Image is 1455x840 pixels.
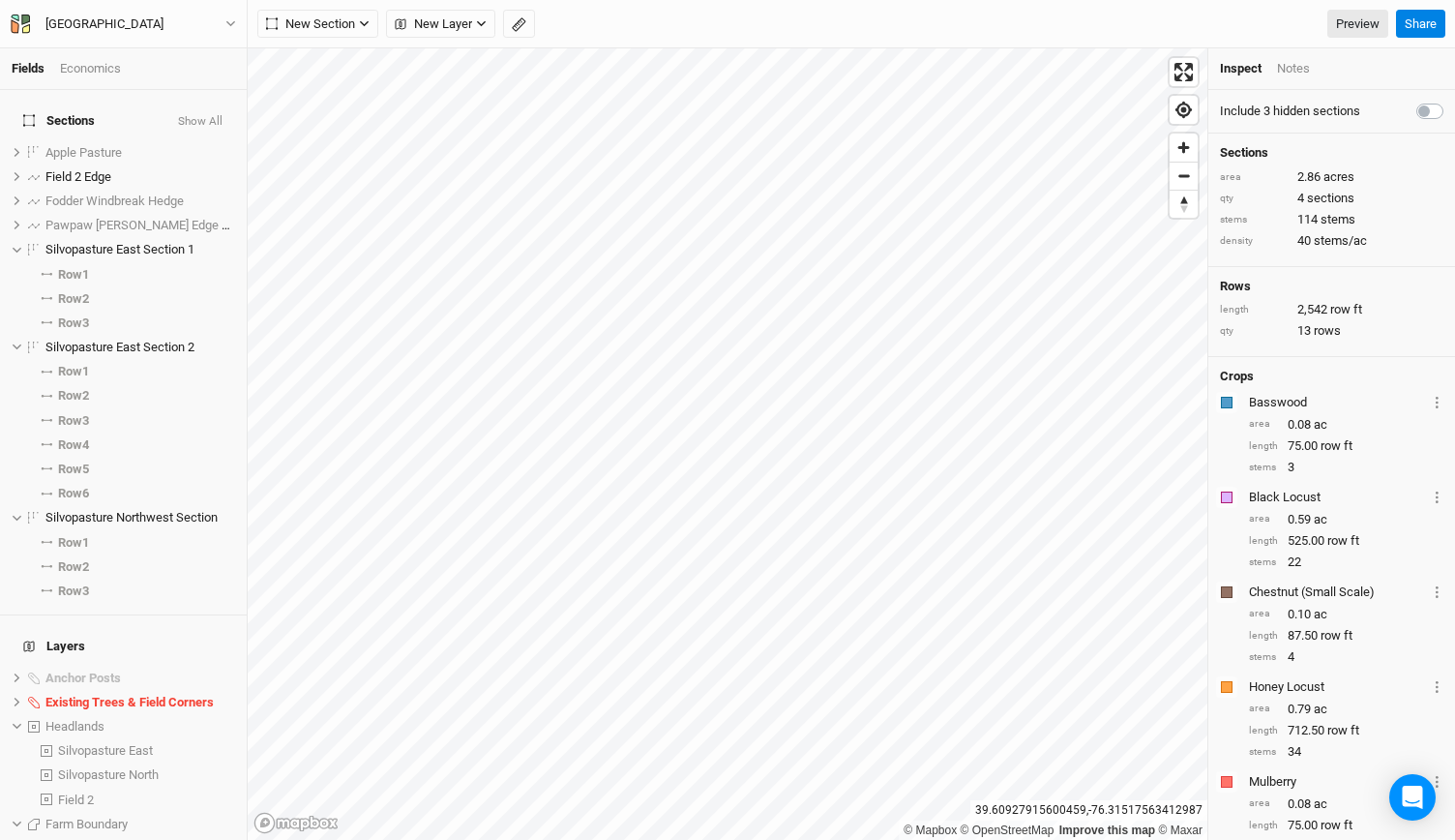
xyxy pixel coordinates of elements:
[1249,489,1427,506] div: Black Locust
[58,584,89,599] span: Row 3
[1330,301,1362,318] span: row ft
[257,10,378,39] button: New Section
[1249,584,1427,601] div: Chestnut (Small Scale)
[12,627,235,666] h4: Layers
[1220,145,1443,161] h4: Sections
[1431,581,1443,603] button: Crop Usage
[58,291,89,307] span: Row 2
[45,510,218,525] span: Silvopasture Northwest Section
[1170,162,1198,190] button: Zoom out
[45,817,235,832] div: Farm Boundary
[45,15,163,34] div: [GEOGRAPHIC_DATA]
[12,61,45,75] a: Fields
[1249,773,1427,791] div: Mulberry
[1249,819,1278,833] div: length
[58,559,89,575] span: Row 2
[45,510,235,525] div: Silvopasture Northwest Section
[58,364,89,379] span: Row 1
[1220,232,1443,250] div: 40
[1307,190,1354,207] span: sections
[58,462,89,477] span: Row 5
[45,169,235,185] div: Field 2 Edge
[970,800,1207,821] div: 39.60927915600459 , -76.31517563412987
[10,14,237,35] button: [GEOGRAPHIC_DATA]
[395,15,472,34] span: New Layer
[1220,301,1443,318] div: 2,542
[45,671,121,685] span: Anchor Posts
[1249,702,1278,716] div: area
[45,817,128,831] span: Farm Boundary
[1059,824,1155,837] a: Improve this map
[1249,512,1278,526] div: area
[45,242,235,257] div: Silvopasture East Section 1
[1170,58,1198,86] button: Enter fullscreen
[45,719,235,735] div: Headlands
[1314,232,1367,250] span: stems/ac
[58,388,89,404] span: Row 2
[1314,701,1327,718] span: ac
[45,340,194,354] span: Silvopasture East Section 2
[1327,10,1388,39] a: Preview
[1249,532,1443,550] div: 525.00
[1314,416,1327,434] span: ac
[58,767,235,783] div: Silvopasture North
[58,743,235,759] div: Silvopasture East
[58,267,89,283] span: Row 1
[1249,650,1278,665] div: stems
[58,767,159,782] span: Silvopasture North
[961,824,1054,837] a: OpenStreetMap
[1249,437,1443,455] div: 75.00
[45,671,235,686] div: Anchor Posts
[1220,103,1360,120] label: Include 3 hidden sections
[1249,796,1278,811] div: area
[1220,170,1288,185] div: area
[1249,745,1278,760] div: stems
[45,194,235,209] div: Fodder Windbreak Hedge
[45,695,214,709] span: Existing Trees & Field Corners
[45,242,194,256] span: Silvopasture East Section 1
[1249,795,1443,813] div: 0.08
[45,695,235,710] div: Existing Trees & Field Corners
[1158,824,1203,837] a: Maxar
[1314,795,1327,813] span: ac
[1321,817,1352,834] span: row ft
[266,15,355,34] span: New Section
[1249,701,1443,718] div: 0.79
[1170,163,1198,190] span: Zoom out
[45,145,235,161] div: Apple Pasture
[45,145,122,160] span: Apple Pasture
[23,113,95,129] span: Sections
[1170,134,1198,162] button: Zoom in
[1170,190,1198,218] button: Reset bearing to north
[1249,627,1443,645] div: 87.50
[1327,722,1359,739] span: row ft
[177,115,223,129] button: Show All
[1220,190,1443,207] div: 4
[1220,213,1288,227] div: stems
[1321,211,1355,228] span: stems
[1249,817,1443,834] div: 75.00
[1170,96,1198,124] span: Find my location
[58,793,235,808] div: Field 2
[45,169,111,184] span: Field 2 Edge
[60,60,121,77] div: Economics
[1431,675,1443,698] button: Crop Usage
[45,340,235,355] div: Silvopasture East Section 2
[1220,192,1288,206] div: qty
[1220,234,1288,249] div: density
[1249,629,1278,644] div: length
[1327,532,1359,550] span: row ft
[45,719,104,734] span: Headlands
[1249,511,1443,528] div: 0.59
[45,218,235,233] div: Pawpaw Woods Edge Row
[1249,417,1278,432] div: area
[1314,606,1327,623] span: ac
[1314,322,1341,340] span: rows
[1249,394,1427,411] div: Basswood
[1249,648,1443,666] div: 4
[1220,303,1288,317] div: length
[1249,606,1443,623] div: 0.10
[58,486,89,501] span: Row 6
